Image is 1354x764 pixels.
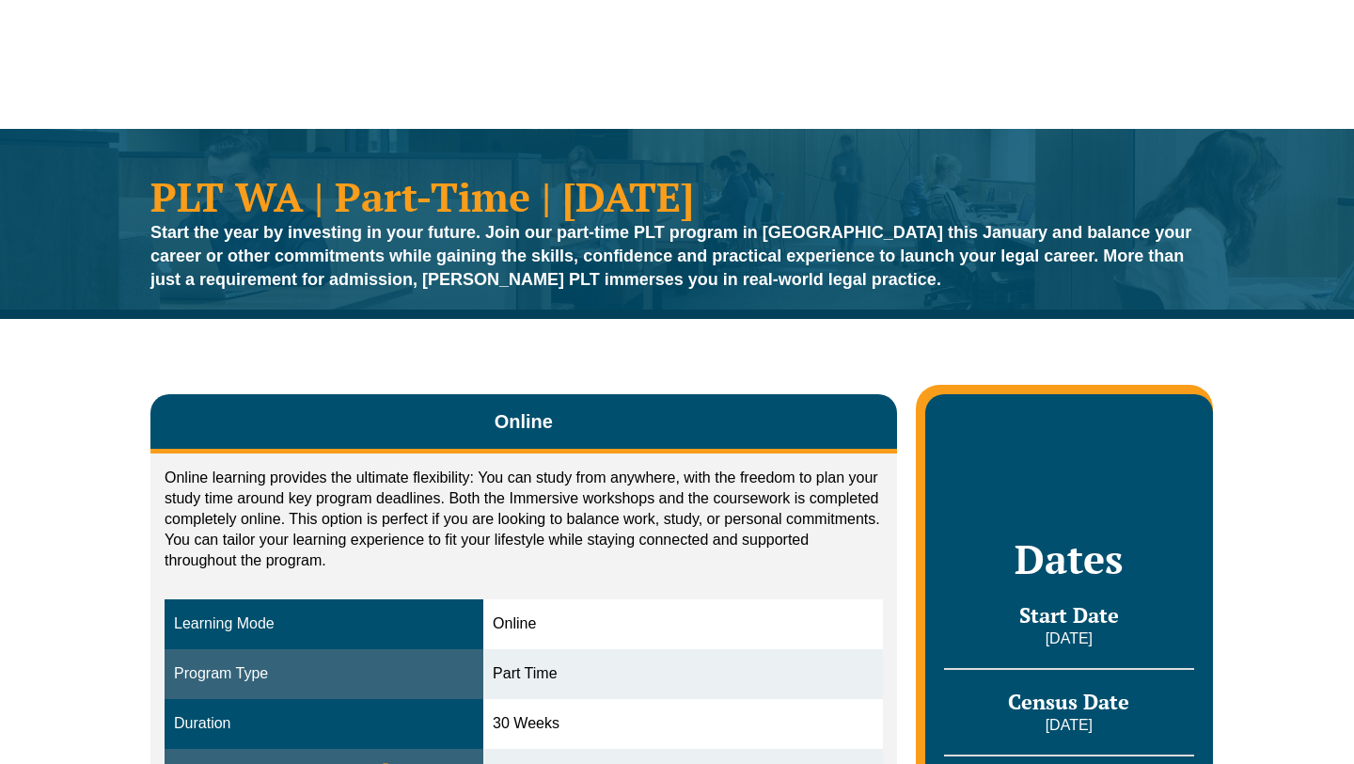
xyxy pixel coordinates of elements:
[174,713,474,735] div: Duration
[165,468,883,571] p: Online learning provides the ultimate flexibility: You can study from anywhere, with the freedom ...
[493,613,874,635] div: Online
[1008,688,1129,715] span: Census Date
[174,613,474,635] div: Learning Mode
[1019,601,1119,629] span: Start Date
[944,535,1194,582] h2: Dates
[944,715,1194,736] p: [DATE]
[150,223,1191,289] strong: Start the year by investing in your future. Join our part-time PLT program in [GEOGRAPHIC_DATA] t...
[944,629,1194,649] p: [DATE]
[174,663,474,685] div: Program Type
[495,408,553,435] span: Online
[493,713,874,735] div: 30 Weeks
[150,176,1204,216] h1: PLT WA | Part-Time | [DATE]
[493,663,874,685] div: Part Time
